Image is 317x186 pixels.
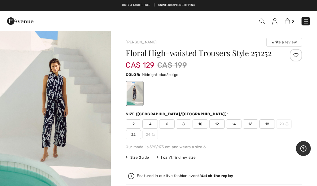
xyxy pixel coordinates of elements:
img: Shopping Bag [285,18,290,24]
a: [PERSON_NAME] [126,40,157,44]
span: 16 [243,119,258,129]
span: 8 [176,119,191,129]
span: 12 [209,119,225,129]
span: Midnight blue/beige [142,73,179,77]
a: 2 [285,17,294,25]
div: Featured in our live fashion event. [137,174,233,178]
span: Size Guide [126,155,149,160]
div: Midnight blue/beige [127,82,143,105]
span: 22 [126,130,141,139]
a: 1ère Avenue [7,18,33,24]
span: 14 [226,119,241,129]
strong: Watch the replay [200,174,233,178]
img: ring-m.svg [285,122,289,126]
span: 24 [142,130,158,139]
img: ring-m.svg [152,133,155,136]
span: Color: [126,73,140,77]
iframe: Opens a widget where you can find more information [296,141,311,157]
span: 4 [142,119,158,129]
h1: Floral High-waisted Trousers Style 251252 [126,49,273,57]
span: 18 [259,119,275,129]
span: 2 [292,20,294,24]
div: I can't find my size [157,155,196,160]
img: My Info [272,18,277,24]
img: Watch the replay [128,173,134,179]
span: CA$ 199 [157,60,187,71]
img: Search [259,19,265,24]
img: 1ère Avenue [7,15,33,27]
span: 10 [193,119,208,129]
span: 20 [276,119,292,129]
span: CA$ 129 [126,55,154,69]
div: Our model is 5'9"/175 cm and wears a size 6. [126,144,302,150]
button: Write a review [266,38,302,46]
div: Size ([GEOGRAPHIC_DATA]/[GEOGRAPHIC_DATA]): [126,111,229,117]
span: 2 [126,119,141,129]
span: 6 [159,119,175,129]
img: Menu [303,18,309,24]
